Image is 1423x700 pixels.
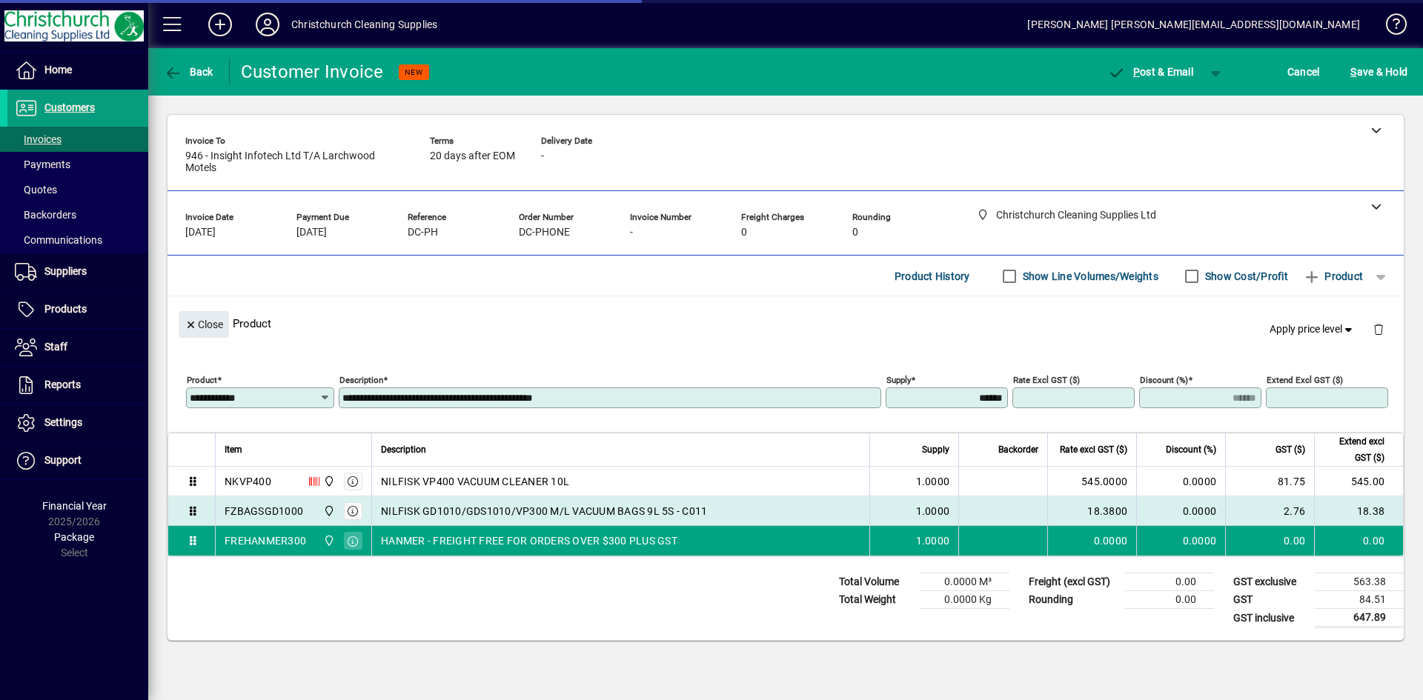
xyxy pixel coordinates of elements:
[1264,316,1361,343] button: Apply price level
[1133,66,1140,78] span: P
[185,150,408,174] span: 946 - Insight Infotech Ltd T/A Larchwood Motels
[7,227,148,253] a: Communications
[44,454,82,466] span: Support
[1226,573,1315,591] td: GST exclusive
[185,313,223,337] span: Close
[44,64,72,76] span: Home
[741,227,747,239] span: 0
[296,227,327,239] span: [DATE]
[1013,375,1080,385] mat-label: Rate excl GST ($)
[921,573,1009,591] td: 0.0000 M³
[1125,591,1214,609] td: 0.00
[44,416,82,428] span: Settings
[291,13,437,36] div: Christchurch Cleaning Supplies
[1324,433,1384,466] span: Extend excl GST ($)
[1136,526,1225,556] td: 0.0000
[167,296,1404,350] div: Product
[1166,441,1216,458] span: Discount (%)
[15,209,76,221] span: Backorders
[381,474,569,489] span: NILFISK VP400 VACUUM CLEANER 10L
[1136,467,1225,496] td: 0.0000
[1284,59,1324,85] button: Cancel
[1296,263,1370,290] button: Product
[7,291,148,328] a: Products
[832,573,921,591] td: Total Volume
[1057,504,1127,519] div: 18.3800
[1225,467,1314,496] td: 81.75
[1136,496,1225,526] td: 0.0000
[405,67,423,77] span: NEW
[1350,66,1356,78] span: S
[54,531,94,543] span: Package
[179,311,229,338] button: Close
[1020,269,1158,284] label: Show Line Volumes/Weights
[1270,321,1356,337] span: Apply price level
[175,317,233,330] app-page-header-button: Close
[42,500,107,512] span: Financial Year
[1125,573,1214,591] td: 0.00
[1057,533,1127,548] div: 0.0000
[895,264,970,288] span: Product History
[998,441,1038,458] span: Backorder
[148,59,230,85] app-page-header-button: Back
[7,404,148,441] a: Settings
[1303,264,1363,288] span: Product
[1225,526,1314,556] td: 0.00
[1226,609,1315,627] td: GST inclusive
[381,533,677,548] span: HANMER - FREIGHT FREE FOR ORDERS OVER $300 PLUS GST
[1314,526,1403,556] td: 0.00
[7,367,148,404] a: Reports
[889,263,976,290] button: Product History
[1314,467,1403,496] td: 545.00
[187,375,217,385] mat-label: Product
[1315,573,1404,591] td: 563.38
[1361,311,1396,347] button: Delete
[196,11,244,38] button: Add
[15,159,70,170] span: Payments
[1350,60,1407,84] span: ave & Hold
[15,234,102,246] span: Communications
[7,253,148,290] a: Suppliers
[7,127,148,152] a: Invoices
[44,341,67,353] span: Staff
[922,441,949,458] span: Supply
[916,474,950,489] span: 1.0000
[160,59,217,85] button: Back
[1021,591,1125,609] td: Rounding
[225,533,306,548] div: FREHANMER300
[1057,474,1127,489] div: 545.0000
[185,227,216,239] span: [DATE]
[339,375,383,385] mat-label: Description
[630,227,633,239] span: -
[7,177,148,202] a: Quotes
[1315,609,1404,627] td: 647.89
[1361,322,1396,336] app-page-header-button: Delete
[15,184,57,196] span: Quotes
[7,152,148,177] a: Payments
[1202,269,1288,284] label: Show Cost/Profit
[381,441,426,458] span: Description
[7,442,148,479] a: Support
[319,473,336,490] span: Christchurch Cleaning Supplies Ltd
[319,533,336,549] span: Christchurch Cleaning Supplies Ltd
[1225,496,1314,526] td: 2.76
[7,52,148,89] a: Home
[44,101,95,113] span: Customers
[916,533,950,548] span: 1.0000
[1267,375,1343,385] mat-label: Extend excl GST ($)
[225,441,242,458] span: Item
[921,591,1009,609] td: 0.0000 Kg
[225,504,303,519] div: FZBAGSGD1000
[1276,441,1305,458] span: GST ($)
[241,60,384,84] div: Customer Invoice
[1315,591,1404,609] td: 84.51
[319,503,336,519] span: Christchurch Cleaning Supplies Ltd
[1314,496,1403,526] td: 18.38
[1347,59,1411,85] button: Save & Hold
[381,504,707,519] span: NILFISK GD1010/GDS1010/VP300 M/L VACUUM BAGS 9L 5S - C011
[44,265,87,277] span: Suppliers
[852,227,858,239] span: 0
[1027,13,1360,36] div: [PERSON_NAME] [PERSON_NAME][EMAIL_ADDRESS][DOMAIN_NAME]
[1107,66,1193,78] span: ost & Email
[7,202,148,227] a: Backorders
